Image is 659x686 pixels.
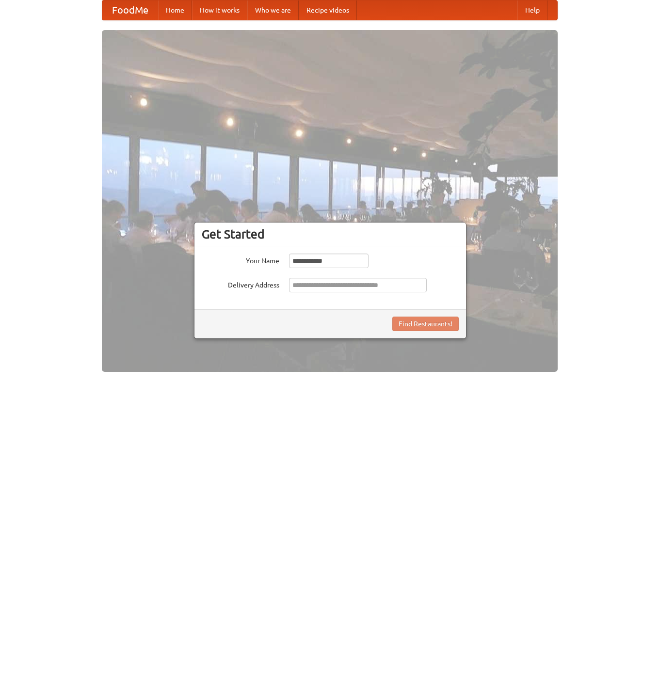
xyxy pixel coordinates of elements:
[202,278,279,290] label: Delivery Address
[202,227,459,241] h3: Get Started
[102,0,158,20] a: FoodMe
[158,0,192,20] a: Home
[299,0,357,20] a: Recipe videos
[192,0,247,20] a: How it works
[392,317,459,331] button: Find Restaurants!
[247,0,299,20] a: Who we are
[517,0,547,20] a: Help
[202,254,279,266] label: Your Name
